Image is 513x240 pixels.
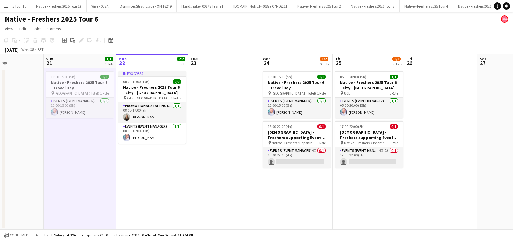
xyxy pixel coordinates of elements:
span: Comms [47,26,61,32]
app-card-role: Events (Event Manager)1/110:00-15:00 (5h)[PERSON_NAME] [263,98,331,118]
span: 1 Role [100,91,109,95]
span: 1/1 [317,75,326,79]
button: Native - Freshers 2025 Tour 4 [400,0,453,12]
span: 1/1 [100,75,109,79]
button: Native - Freshers 2025 Tour 2 [292,0,346,12]
span: 2 Roles [171,96,181,100]
span: 10:00-15:00 (5h) [51,75,75,79]
h3: Native - Freshers 2025 Tour 6 - Travel Day [263,80,331,91]
span: 1 Role [317,91,326,95]
span: 27 [479,59,486,66]
span: 1/2 [320,57,328,61]
span: Confirmed [10,233,28,237]
button: Dominoes Strathclyde - ON 16249 [115,0,177,12]
app-card-role: Events (Event Manager)4I2A0/117:00-22:00 (5h) [335,147,403,168]
span: All jobs [34,233,49,237]
span: 05:00-20:00 (15h) [340,75,366,79]
span: 10:00-15:00 (5h) [268,75,292,79]
span: 1/1 [390,75,398,79]
button: Handshake - 00878 Team 1 [177,0,228,12]
div: 1 Job [177,62,185,66]
app-job-card: 10:00-15:00 (5h)1/1Native - Freshers 2025 Tour 6 - Travel Day [GEOGRAPHIC_DATA] (Hotel)1 RoleEven... [263,71,331,118]
app-job-card: 17:00-22:00 (5h)0/1[DEMOGRAPHIC_DATA] - Freshers supporting Event Manager/Rigger Native - Fresher... [335,121,403,168]
app-job-card: 05:00-20:00 (15h)1/1Native - Freshers 2025 Tour 6 - City - [GEOGRAPHIC_DATA] UCL1 RoleEvents (Eve... [335,71,403,118]
app-job-card: 18:00-22:00 (4h)0/1[DEMOGRAPHIC_DATA] - Freshers supporting Event Manager/Rigger Native - Fresher... [263,121,331,168]
span: Jobs [32,26,41,32]
a: Jobs [30,25,44,33]
span: Fri [407,56,412,62]
span: Thu [335,56,343,62]
h1: Native - Freshers 2025 Tour 6 [5,15,98,24]
span: Sat [480,56,486,62]
span: Sun [46,56,53,62]
span: 17:00-22:00 (5h) [340,124,364,129]
span: Tue [191,56,198,62]
div: 2 Jobs [393,62,402,66]
span: 23 [190,59,198,66]
app-card-role: Promotional Staffing (Brand Ambassadors)1/108:00-17:00 (9h)[PERSON_NAME] [118,102,186,123]
button: [DOMAIN_NAME] - 00879 ON-16211 [228,0,292,12]
app-job-card: In progress08:00-18:00 (10h)2/2Native - Freshers 2025 Tour 6 - City - [GEOGRAPHIC_DATA] City - [G... [118,71,186,144]
span: [GEOGRAPHIC_DATA] (Hotel) [55,91,99,95]
app-job-card: 10:00-15:00 (5h)1/1Native - Freshers 2025 Tour 6 - Travel Day [GEOGRAPHIC_DATA] (Hotel)1 RoleEven... [46,71,114,118]
span: 1/1 [105,57,113,61]
span: 08:00-18:00 (10h) [123,79,149,84]
div: Salary £4 394.00 + Expenses £0.00 + Subsistence £310.00 = [54,233,193,237]
app-card-role: Events (Event Manager)4I0/118:00-22:00 (4h) [263,147,331,168]
span: 26 [407,59,412,66]
h3: [DEMOGRAPHIC_DATA] - Freshers supporting Event Manager/Rigger [335,129,403,140]
div: BST [38,47,44,52]
span: Mon [118,56,127,62]
span: 25 [334,59,343,66]
button: Wise - 00877 [87,0,115,12]
app-card-role: Events (Event Manager)1/105:00-20:00 (15h)[PERSON_NAME] [335,98,403,118]
app-card-role: Events (Event Manager)1/110:00-15:00 (5h)[PERSON_NAME] [46,98,114,118]
button: Native - Freshers 2025 Tour 3 [346,0,400,12]
div: 2 Jobs [320,62,330,66]
h3: [DEMOGRAPHIC_DATA] - Freshers supporting Event Manager/Rigger [263,129,331,140]
span: 2/2 [173,79,181,84]
span: 21 [45,59,53,66]
span: 1/2 [392,57,401,61]
span: City - [GEOGRAPHIC_DATA] [127,96,169,100]
a: Edit [17,25,29,33]
button: Native - Freshers 2025 Tour 5 [453,0,507,12]
span: 22 [117,59,127,66]
h3: Native - Freshers 2025 Tour 6 - City - [GEOGRAPHIC_DATA] [335,80,403,91]
span: 0/1 [390,124,398,129]
span: View [5,26,13,32]
button: Confirmed [3,232,29,238]
span: Native - Freshers supporting EM/Rigger [344,141,389,145]
span: 1 Role [389,141,398,145]
app-card-role: Events (Event Manager)1/108:00-18:00 (10h)[PERSON_NAME] [118,123,186,144]
span: Total Confirmed £4 704.00 [147,233,193,237]
button: Native - Freshers 2025 Tour 12 [31,0,87,12]
span: 24 [262,59,271,66]
h3: Native - Freshers 2025 Tour 6 - City - [GEOGRAPHIC_DATA] [118,85,186,95]
span: Edit [19,26,26,32]
span: UCL [344,91,350,95]
span: 18:00-22:00 (4h) [268,124,292,129]
h3: Native - Freshers 2025 Tour 6 - Travel Day [46,80,114,91]
a: Comms [45,25,64,33]
div: [DATE] [5,47,19,53]
span: Native - Freshers supporting EM/Rigger [272,141,317,145]
span: 0/1 [317,124,326,129]
span: Wed [263,56,271,62]
span: Week 38 [20,47,35,52]
span: 1 Role [389,91,398,95]
a: View [2,25,16,33]
span: [GEOGRAPHIC_DATA] (Hotel) [272,91,316,95]
span: 1 Role [317,141,326,145]
div: In progress [118,71,186,76]
span: 2/2 [177,57,185,61]
app-user-avatar: native Staffing [501,15,508,23]
div: 1 Job [105,62,113,66]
